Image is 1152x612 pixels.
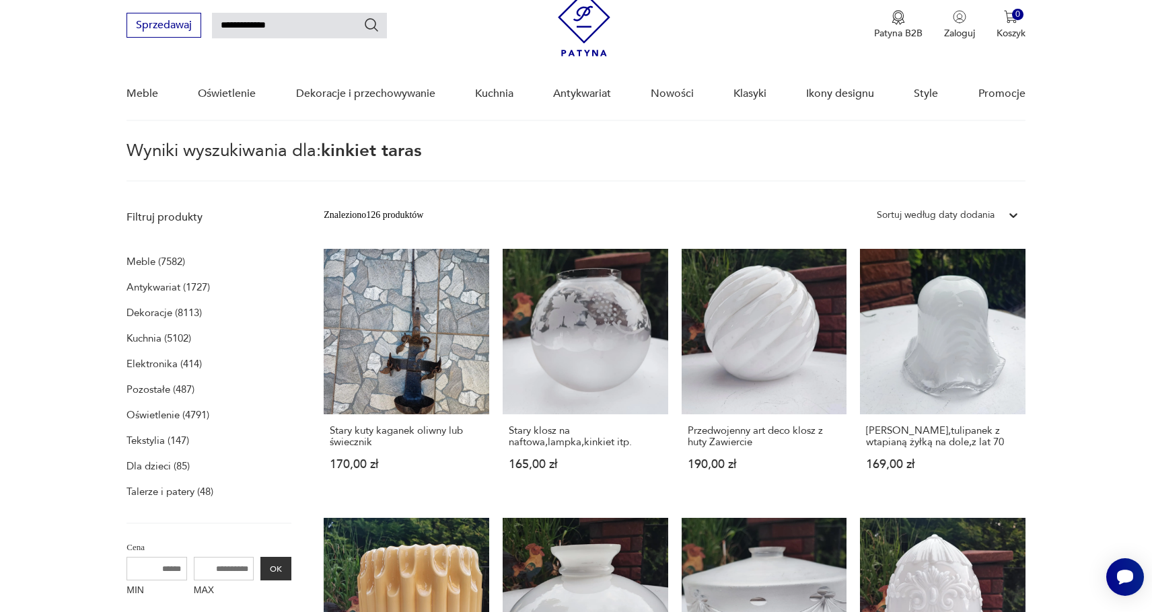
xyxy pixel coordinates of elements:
[874,10,923,40] a: Ikona medaluPatyna B2B
[127,580,187,602] label: MIN
[127,143,1025,182] p: Wyniki wyszukiwania dla:
[324,208,423,223] div: Znaleziono 126 produktów
[363,17,380,33] button: Szukaj
[127,303,202,322] a: Dekoracje (8113)
[860,249,1025,496] a: Klosz,tulipanek z wtapianą żyłką na dole,z lat 70[PERSON_NAME],tulipanek z wtapianą żyłką na dole...
[509,425,662,448] h3: Stary klosz na naftowa,lampka,kinkiet itp.
[127,406,209,424] a: Oświetlenie (4791)
[127,22,201,31] a: Sprzedawaj
[324,249,489,496] a: Stary kuty kaganek oliwny lub świecznikStary kuty kaganek oliwny lub świecznik170,00 zł
[475,68,513,120] a: Kuchnia
[874,10,923,40] button: Patyna B2B
[1004,10,1017,24] img: Ikona koszyka
[997,10,1025,40] button: 0Koszyk
[127,482,213,501] a: Talerze i patery (48)
[127,278,210,297] a: Antykwariat (1727)
[688,425,841,448] h3: Przedwojenny art deco klosz z huty Zawiercie
[866,425,1019,448] h3: [PERSON_NAME],tulipanek z wtapianą żyłką na dole,z lat 70
[553,68,611,120] a: Antykwariat
[953,10,966,24] img: Ikonka użytkownika
[914,68,938,120] a: Style
[127,13,201,38] button: Sprzedawaj
[330,425,483,448] h3: Stary kuty kaganek oliwny lub świecznik
[127,540,291,555] p: Cena
[806,68,874,120] a: Ikony designu
[127,354,202,373] a: Elektronika (414)
[651,68,694,120] a: Nowości
[892,10,905,25] img: Ikona medalu
[127,68,158,120] a: Meble
[944,10,975,40] button: Zaloguj
[127,252,185,271] a: Meble (7582)
[1106,558,1144,596] iframe: Smartsupp widget button
[866,459,1019,470] p: 169,00 zł
[997,27,1025,40] p: Koszyk
[1012,9,1023,20] div: 0
[260,557,291,580] button: OK
[127,457,190,475] a: Dla dzieci (85)
[733,68,766,120] a: Klasyki
[127,431,189,450] a: Tekstylia (147)
[877,208,995,223] div: Sortuj według daty dodania
[127,380,194,399] a: Pozostałe (487)
[296,68,435,120] a: Dekoracje i przechowywanie
[978,68,1025,120] a: Promocje
[198,68,256,120] a: Oświetlenie
[874,27,923,40] p: Patyna B2B
[688,459,841,470] p: 190,00 zł
[944,27,975,40] p: Zaloguj
[682,249,847,496] a: Przedwojenny art deco klosz z huty ZawierciePrzedwojenny art deco klosz z huty Zawiercie190,00 zł
[503,249,668,496] a: Stary klosz na naftowa,lampka,kinkiet itp.Stary klosz na naftowa,lampka,kinkiet itp.165,00 zł
[127,329,191,348] a: Kuchnia (5102)
[127,210,291,225] p: Filtruj produkty
[330,459,483,470] p: 170,00 zł
[321,139,422,163] span: kinkiet taras
[194,580,254,602] label: MAX
[509,459,662,470] p: 165,00 zł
